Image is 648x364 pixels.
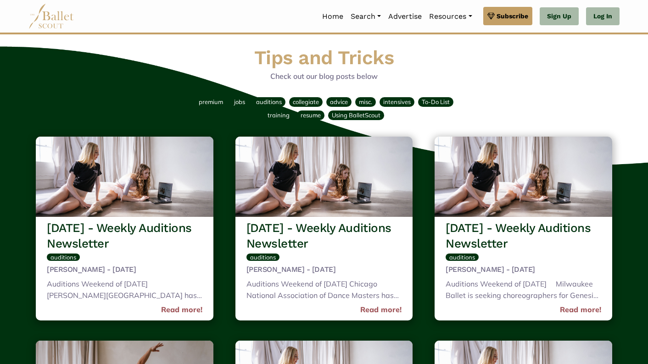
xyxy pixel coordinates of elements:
a: Read more! [161,304,202,316]
span: intensives [383,98,411,105]
span: collegiate [293,98,319,105]
span: misc. [359,98,372,105]
img: header_image.img [36,137,213,217]
img: gem.svg [487,11,495,21]
span: To-Do List [422,98,450,105]
a: Subscribe [483,7,532,25]
a: Log In [586,7,620,26]
img: header_image.img [235,137,413,217]
h5: [PERSON_NAME] - [DATE] [47,265,202,275]
div: Auditions Weekend of [DATE] [PERSON_NAME][GEOGRAPHIC_DATA] has an audition for admittance into th... [47,278,202,303]
a: Sign Up [540,7,579,26]
h3: [DATE] - Weekly Auditions Newsletter [47,221,202,252]
a: Resources [425,7,475,26]
a: Search [347,7,385,26]
h3: [DATE] - Weekly Auditions Newsletter [446,221,601,252]
span: Using BalletScout [332,111,380,119]
span: auditions [250,254,276,261]
a: Home [318,7,347,26]
span: auditions [256,98,282,105]
span: resume [301,111,321,119]
p: Check out our blog posts below [32,71,616,83]
span: auditions [449,254,475,261]
h5: [PERSON_NAME] - [DATE] [246,265,402,275]
h3: [DATE] - Weekly Auditions Newsletter [246,221,402,252]
span: jobs [234,98,245,105]
span: training [268,111,290,119]
img: header_image.img [435,137,612,217]
h1: Tips and Tricks [32,45,616,71]
h5: [PERSON_NAME] - [DATE] [446,265,601,275]
span: Subscribe [497,11,528,21]
div: Auditions Weekend of [DATE] Milwaukee Ballet is seeking choreographers for Genesis 2026 until 10/... [446,278,601,303]
a: Read more! [560,304,601,316]
span: advice [330,98,348,105]
a: Read more! [360,304,402,316]
span: premium [199,98,223,105]
span: auditions [50,254,76,261]
a: Advertise [385,7,425,26]
div: Auditions Weekend of [DATE] Chicago National Association of Dance Masters has an audition for the... [246,278,402,303]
